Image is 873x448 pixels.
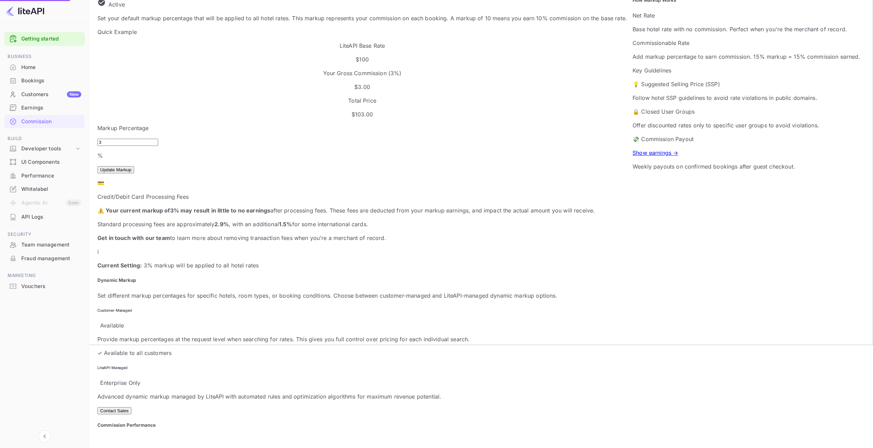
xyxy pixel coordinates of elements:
div: Bookings [21,77,81,85]
p: Key Guidelines [633,66,860,74]
strong: 1.5% [279,221,292,228]
span: Active [106,1,128,8]
div: Vouchers [21,283,81,290]
button: Contact Sales [97,407,131,414]
strong: Current Setting: [97,262,142,269]
img: LiteAPI logo [5,5,44,16]
strong: 2.9% [214,221,229,228]
div: Performance [4,169,85,183]
p: $100 [97,55,627,64]
div: Performance [21,172,81,180]
div: API Logs [4,210,85,224]
div: Earnings [21,104,81,112]
a: Getting started [21,35,81,43]
strong: Get in touch with our team [97,234,170,241]
p: 🔒 Closed User Groups [633,107,860,116]
button: Update Markup [97,166,134,173]
a: Show earnings → [633,149,678,156]
a: Performance [4,169,85,182]
a: Earnings [4,101,85,114]
p: % [97,151,627,160]
div: UI Components [4,156,85,169]
a: Team management [4,238,85,251]
p: Weekly payouts on confirmed bookings after guest checkout. [633,162,860,171]
p: Standard processing fees are approximately , with an additional for some international cards. [97,220,627,228]
div: Getting started [4,32,85,46]
div: UI Components [21,158,81,166]
div: New [67,91,81,97]
p: to learn more about removing transaction fees when you're a merchant of record. [97,234,627,242]
p: Commissionable Rate [633,39,860,47]
p: i [97,248,627,256]
p: Follow hotel SSP guidelines to avoid rate violations in public domains. [633,94,860,102]
div: Developer tools [4,143,85,155]
span: Available [97,322,127,329]
p: after processing fees. These fees are deducted from your markup earnings, and impact the actual a... [97,206,627,215]
p: 3 % markup will be applied to all hotel rates [97,261,627,269]
p: Base hotel rate with no commission. Perfect when you're the merchant of record. [633,25,860,33]
a: UI Components [4,156,85,168]
p: Quick Example [97,28,627,36]
p: Set different markup percentages for specific hotels, room types, or booking conditions. Choose b... [97,291,627,300]
div: Commission [21,118,81,126]
div: Earnings [4,101,85,115]
strong: ⚠️ Your current markup of 3 % may result in little to no earnings [97,207,270,214]
p: Your Gross Commission ( 3 %) [97,69,627,77]
a: Home [4,61,85,73]
p: 💳 [97,179,627,187]
p: 💡 Suggested Selling Price (SSP) [633,80,860,88]
a: Bookings [4,74,85,87]
a: Commission [4,115,85,128]
a: Whitelabel [4,183,85,195]
div: Home [21,64,81,71]
p: Set your default markup percentage that will be applied to all hotel rates. This markup represent... [97,14,627,22]
div: Fraud management [21,255,81,263]
span: Marketing [4,272,85,279]
div: API Logs [21,213,81,221]
p: $ 3.00 [97,83,627,91]
span: Build [4,135,85,142]
span: Security [4,231,85,238]
div: Whitelabel [4,183,85,196]
p: LiteAPI Base Rate [97,42,627,50]
span: Business [4,53,85,60]
p: $ 103.00 [97,110,627,118]
p: Add markup percentage to earn commission. 15% markup = 15% commission earned. [633,53,860,61]
p: Markup Percentage [97,124,627,132]
h5: Dynamic Markup [97,277,627,284]
p: Provide markup percentages at the request level when searching for rates. This gives you full con... [97,335,627,343]
div: Whitelabel [21,185,81,193]
button: Collapse navigation [38,430,51,443]
p: Offer discounted rates only to specific user groups to avoid violations. [633,121,860,129]
h6: LiteAPI-Managed [97,366,627,370]
p: ✓ Available to all customers [97,349,627,357]
h6: Customer-Managed [97,308,627,313]
div: Developer tools [21,145,74,153]
a: CustomersNew [4,88,85,101]
h5: Commission Performance [97,422,627,429]
p: 💸 Commission Payout [633,135,860,143]
a: Vouchers [4,280,85,292]
div: Vouchers [4,280,85,293]
div: Customers [21,91,81,99]
input: 0 [97,139,158,146]
span: Enterprise Only [97,379,143,386]
p: Net Rate [633,11,860,20]
p: Credit/Debit Card Processing Fees [97,193,627,201]
div: Team management [21,241,81,249]
div: Home [4,61,85,74]
a: API Logs [4,210,85,223]
p: Total Price [97,96,627,105]
p: Advanced dynamic markup managed by LiteAPI with automated rules and optimization algorithms for m... [97,392,627,401]
a: Fraud management [4,252,85,265]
